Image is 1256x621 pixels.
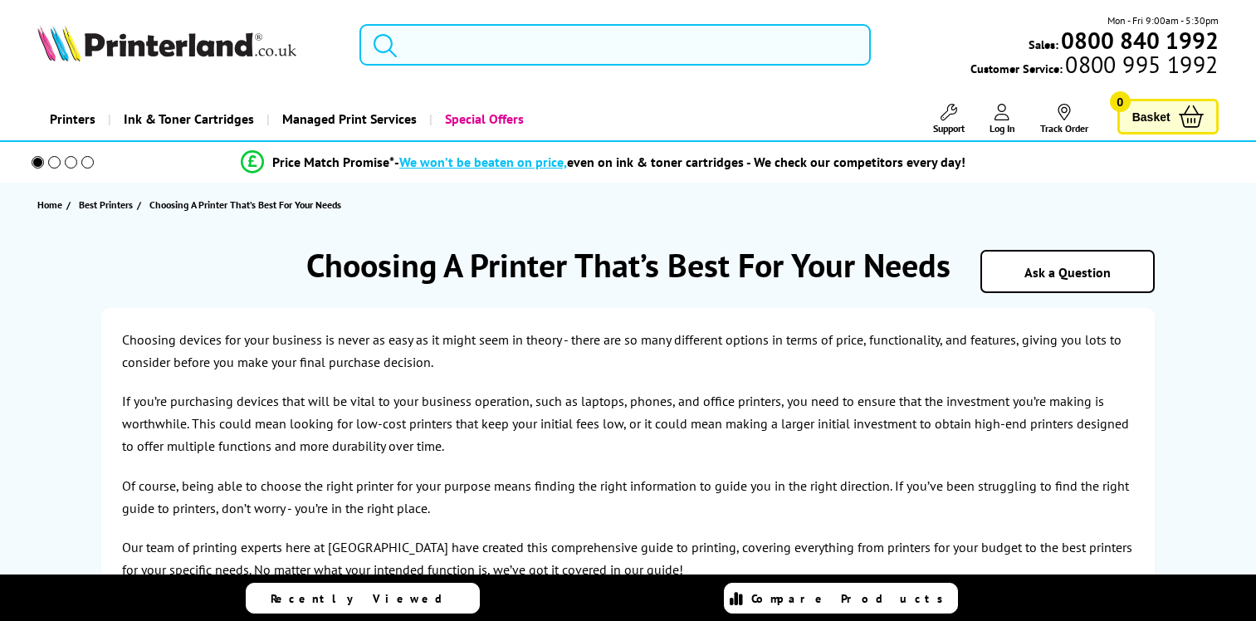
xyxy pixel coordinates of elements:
[122,536,1134,581] p: Our team of printing experts here at [GEOGRAPHIC_DATA] have created this comprehensive guide to p...
[246,583,480,614] a: Recently Viewed
[37,25,296,61] img: Printerland Logo
[394,154,965,170] div: - even on ink & toner cartridges - We check our competitors every day!
[1132,105,1170,128] span: Basket
[108,98,266,140] a: Ink & Toner Cartridges
[124,98,254,140] span: Ink & Toner Cartridges
[79,196,137,213] a: Best Printers
[1061,25,1219,56] b: 0800 840 1992
[266,98,429,140] a: Managed Print Services
[933,104,965,134] a: Support
[1029,37,1058,52] span: Sales:
[271,591,459,606] span: Recently Viewed
[37,196,62,213] span: Home
[970,56,1218,76] span: Customer Service:
[1024,264,1111,281] a: Ask a Question
[272,154,394,170] span: Price Match Promise*
[399,154,567,170] span: We won’t be beaten on price,
[429,98,536,140] a: Special Offers
[8,148,1198,177] li: modal_Promise
[122,390,1134,458] p: If you’re purchasing devices that will be vital to your business operation, such as laptops, phon...
[122,329,1134,374] p: Choosing devices for your business is never as easy as it might seem in theory - there are so man...
[724,583,958,614] a: Compare Products
[1063,56,1218,72] span: 0800 995 1992
[37,98,108,140] a: Printers
[1107,12,1219,28] span: Mon - Fri 9:00am - 5:30pm
[933,122,965,134] span: Support
[37,25,339,65] a: Printerland Logo
[990,122,1015,134] span: Log In
[1117,99,1219,134] a: Basket 0
[101,243,1155,286] h1: Choosing A Printer That’s Best For Your Needs
[1110,91,1131,112] span: 0
[37,196,66,213] a: Home
[149,196,341,213] span: Choosing A Printer That’s Best For Your Needs
[990,104,1015,134] a: Log In
[122,475,1134,520] p: Of course, being able to choose the right printer for your purpose means finding the right inform...
[149,196,345,213] a: Choosing A Printer That’s Best For Your Needs
[1058,32,1219,48] a: 0800 840 1992
[1040,104,1088,134] a: Track Order
[79,196,133,213] span: Best Printers
[751,591,952,606] span: Compare Products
